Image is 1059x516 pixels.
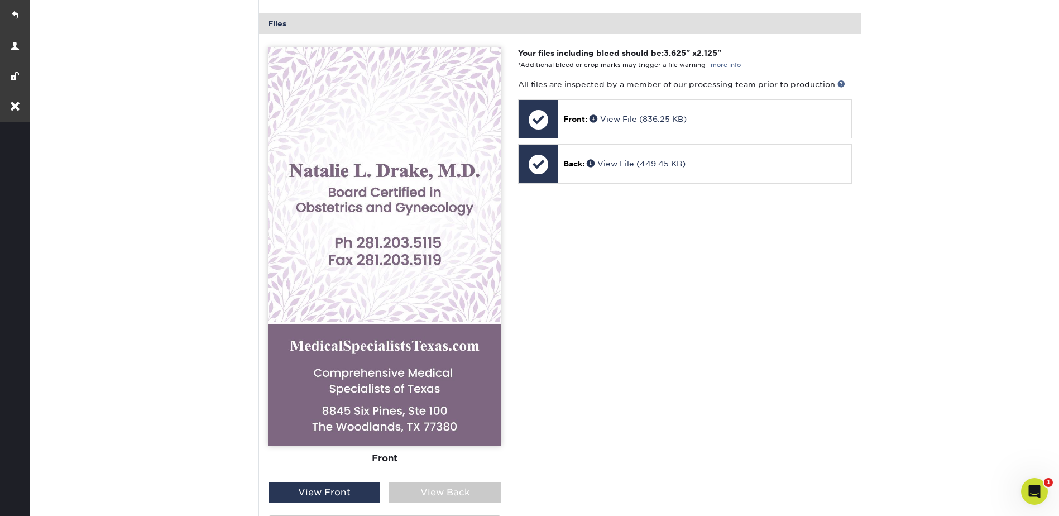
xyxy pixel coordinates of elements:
[1044,478,1053,487] span: 1
[268,446,501,471] div: Front
[518,79,851,90] p: All files are inspected by a member of our processing team prior to production.
[587,159,686,168] a: View File (449.45 KB)
[389,482,501,503] div: View Back
[563,114,587,123] span: Front:
[1021,478,1048,505] iframe: Intercom live chat
[269,482,380,503] div: View Front
[259,13,861,34] div: Files
[518,49,721,58] strong: Your files including bleed should be: " x "
[518,61,741,69] small: *Additional bleed or crop marks may trigger a file warning –
[664,49,686,58] span: 3.625
[697,49,717,58] span: 2.125
[590,114,687,123] a: View File (836.25 KB)
[563,159,584,168] span: Back:
[711,61,741,69] a: more info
